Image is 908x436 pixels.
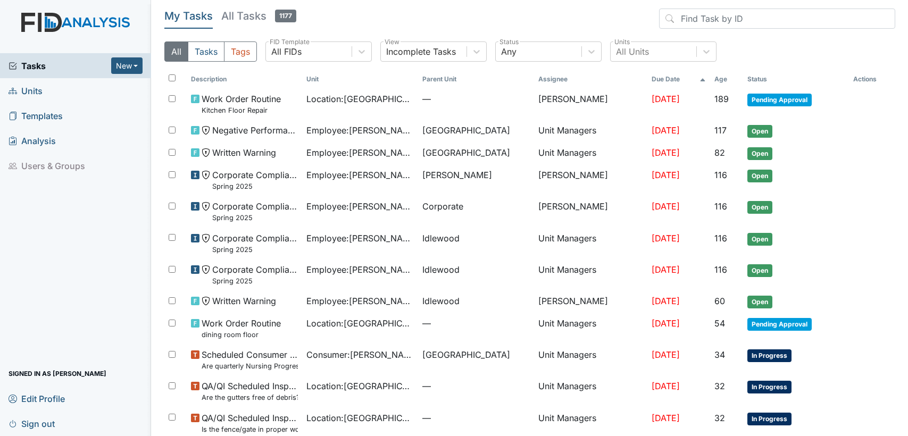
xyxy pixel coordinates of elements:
span: Sign out [9,415,55,432]
td: Unit Managers [534,375,647,407]
span: [GEOGRAPHIC_DATA] [422,348,510,361]
small: Are quarterly Nursing Progress Notes/Visual Assessments completed by the end of the month followi... [202,361,298,371]
span: Open [747,147,772,160]
span: Work Order Routine Kitchen Floor Repair [202,93,281,115]
span: 1177 [275,10,296,22]
span: Location : [GEOGRAPHIC_DATA] [306,93,414,105]
td: Unit Managers [534,313,647,344]
span: In Progress [747,381,792,393]
input: Find Task by ID [659,9,895,29]
span: Location : [GEOGRAPHIC_DATA] [306,380,414,392]
span: [DATE] [652,125,680,136]
span: Open [747,264,772,277]
small: Spring 2025 [212,276,298,286]
span: Work Order Routine dining room floor [202,317,281,340]
span: Corporate Compliance Spring 2025 [212,200,298,223]
span: [DATE] [652,94,680,104]
th: Toggle SortBy [302,70,418,88]
span: Employee : [PERSON_NAME] [306,263,414,276]
small: Is the fence/gate in proper working condition? [202,424,298,434]
span: 32 [714,413,725,423]
td: Unit Managers [534,142,647,164]
div: Type filter [164,41,257,62]
span: — [422,412,530,424]
td: Unit Managers [534,120,647,142]
span: Employee : [PERSON_NAME] [306,200,414,213]
span: [DATE] [652,201,680,212]
span: Corporate Compliance Spring 2025 [212,263,298,286]
h5: My Tasks [164,9,213,23]
a: Tasks [9,60,111,72]
span: [PERSON_NAME] [422,169,492,181]
span: [DATE] [652,381,680,391]
td: [PERSON_NAME] [534,196,647,227]
span: Location : [GEOGRAPHIC_DATA] [306,412,414,424]
span: [DATE] [652,318,680,329]
span: Scheduled Consumer Chart Review Are quarterly Nursing Progress Notes/Visual Assessments completed... [202,348,298,371]
td: [PERSON_NAME] [534,164,647,196]
span: QA/QI Scheduled Inspection Are the gutters free of debris? [202,380,298,403]
span: Units [9,82,43,99]
button: Tasks [188,41,224,62]
span: Idlewood [422,295,460,307]
span: [DATE] [652,264,680,275]
span: Analysis [9,132,56,149]
span: Edit Profile [9,390,65,407]
span: [DATE] [652,296,680,306]
small: Kitchen Floor Repair [202,105,281,115]
span: 34 [714,349,725,360]
small: Spring 2025 [212,213,298,223]
span: Negative Performance Review [212,124,298,137]
span: Employee : [PERSON_NAME] [306,146,414,159]
span: 32 [714,381,725,391]
th: Toggle SortBy [743,70,849,88]
small: Spring 2025 [212,181,298,191]
span: Templates [9,107,63,124]
span: Open [747,201,772,214]
small: Spring 2025 [212,245,298,255]
span: 116 [714,264,727,275]
span: [DATE] [652,349,680,360]
span: Corporate Compliance Spring 2025 [212,232,298,255]
span: 189 [714,94,729,104]
div: All FIDs [271,45,302,58]
span: Open [747,296,772,308]
td: [PERSON_NAME] [534,88,647,120]
span: — [422,93,530,105]
span: In Progress [747,349,792,362]
div: Incomplete Tasks [386,45,456,58]
span: Employee : [PERSON_NAME] [306,169,414,181]
span: 116 [714,170,727,180]
span: Consumer : [PERSON_NAME] [306,348,414,361]
th: Toggle SortBy [187,70,303,88]
span: Open [747,233,772,246]
button: Tags [224,41,257,62]
td: Unit Managers [534,259,647,290]
td: Unit Managers [534,228,647,259]
h5: All Tasks [221,9,296,23]
span: Corporate [422,200,463,213]
small: dining room floor [202,330,281,340]
span: Written Warning [212,295,276,307]
span: Idlewood [422,263,460,276]
small: Are the gutters free of debris? [202,392,298,403]
span: [DATE] [652,233,680,244]
th: Assignee [534,70,647,88]
th: Actions [849,70,895,88]
span: Pending Approval [747,94,812,106]
span: Employee : [PERSON_NAME], Janical [306,232,414,245]
span: Idlewood [422,232,460,245]
span: Employee : [PERSON_NAME] [306,124,414,137]
span: 82 [714,147,725,158]
span: 60 [714,296,725,306]
th: Toggle SortBy [647,70,710,88]
div: All Units [616,45,649,58]
span: [DATE] [652,147,680,158]
td: Unit Managers [534,344,647,375]
span: Employee : [PERSON_NAME] [306,295,414,307]
span: 116 [714,201,727,212]
button: New [111,57,143,74]
span: [DATE] [652,413,680,423]
span: In Progress [747,413,792,425]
